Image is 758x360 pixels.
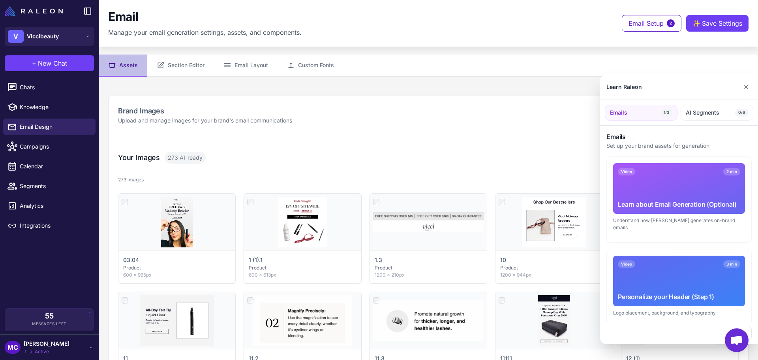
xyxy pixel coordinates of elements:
span: 1/3 [660,109,672,117]
p: Set up your brand assets for generation [606,141,752,150]
button: AI Segments0/6 [681,105,753,121]
button: Emails1/3 [605,105,677,121]
div: Personalize your Header (Step 1) [618,292,740,302]
div: Learn Raleon [606,83,642,91]
button: Close [729,327,752,339]
div: Understand how [PERSON_NAME] generates on-brand emails [613,217,745,231]
div: Learn about Email Generation (Optional) [618,200,740,209]
div: Open chat [725,328,749,352]
span: Emails [610,108,627,117]
span: 2 min [723,168,740,175]
span: Video [618,168,635,175]
div: Logo placement, background, and typography [613,309,745,317]
button: Close [740,79,752,95]
h3: Emails [606,132,752,141]
span: 3 min [723,260,740,268]
span: AI Segments [686,108,719,117]
button: Personalize [613,321,640,328]
span: 0/6 [735,109,748,117]
span: Video [618,260,635,268]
